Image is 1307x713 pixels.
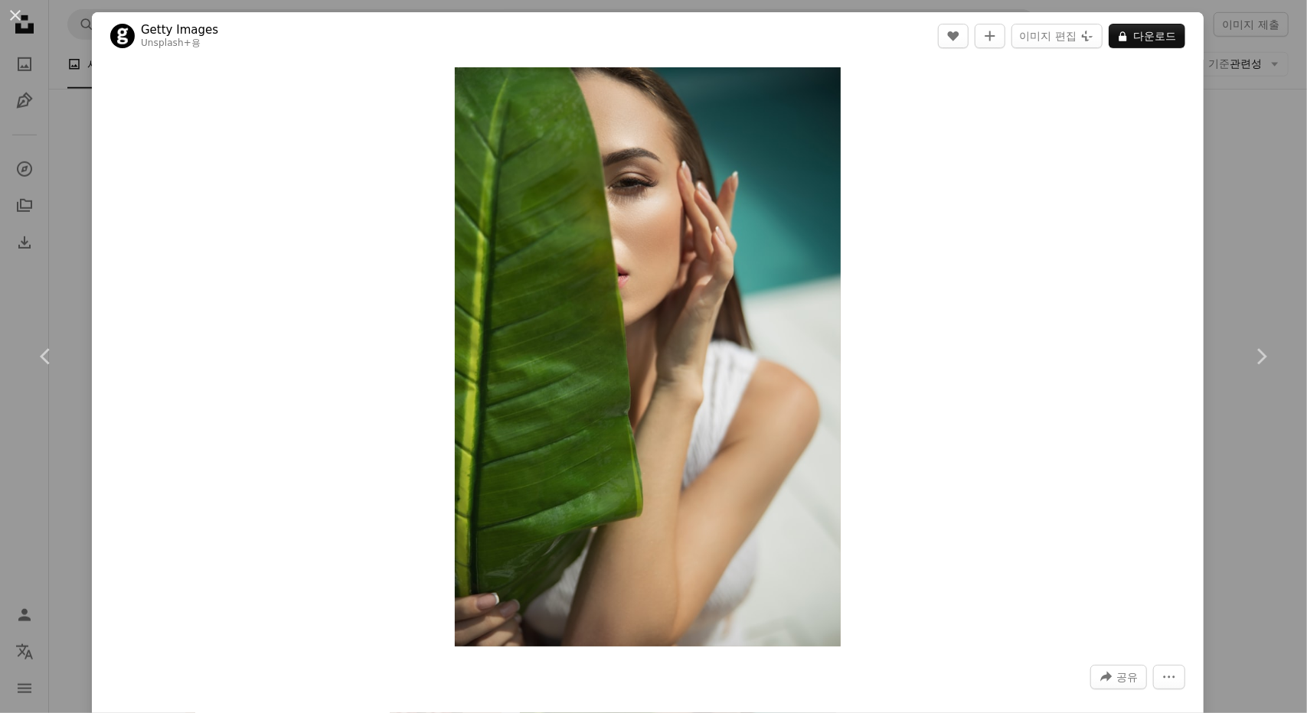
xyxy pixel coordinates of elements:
button: 더 많은 작업 [1153,665,1185,689]
a: Unsplash+ [141,37,191,48]
button: 컬렉션에 추가 [975,24,1005,48]
button: 좋아요 [938,24,969,48]
a: Getty Images [141,22,218,37]
button: 이 이미지 확대 [455,67,841,646]
button: 이 이미지 공유 [1090,665,1147,689]
span: 공유 [1116,666,1138,689]
button: 이미지 편집 [1011,24,1103,48]
button: 다운로드 [1109,24,1185,48]
img: 녹색 잎사귀로 얼굴을 가리는 예쁜 여자의 클로즈업 [455,67,841,646]
img: Getty Images의 프로필로 이동 [110,24,135,48]
div: 용 [141,37,218,50]
a: 다음 [1215,283,1307,430]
